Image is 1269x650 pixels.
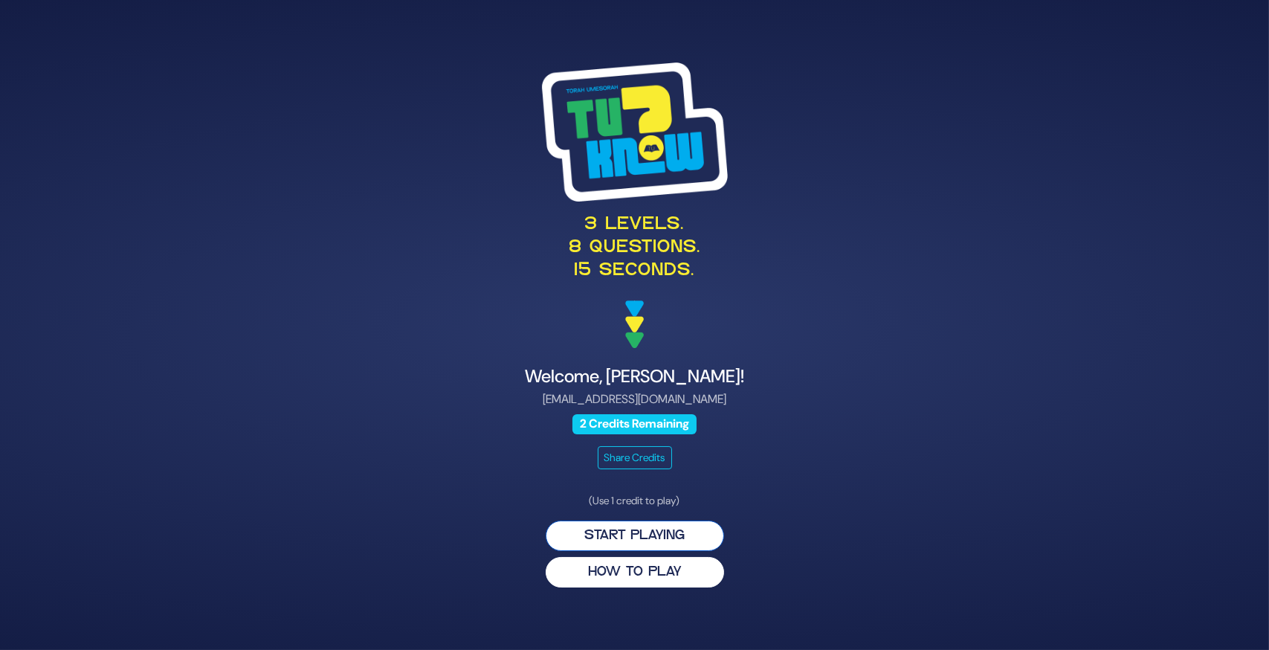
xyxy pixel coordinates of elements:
[598,446,672,469] button: Share Credits
[272,213,998,283] p: 3 levels. 8 questions. 15 seconds.
[546,557,724,588] button: HOW TO PLAY
[546,493,724,509] p: (Use 1 credit to play)
[272,390,998,408] p: [EMAIL_ADDRESS][DOMAIN_NAME]
[272,366,998,387] h4: Welcome, [PERSON_NAME]!
[546,521,724,551] button: Start Playing
[572,414,697,434] span: 2 Credits Remaining
[625,300,644,348] img: decoration arrows
[542,62,728,201] img: Tournament Logo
